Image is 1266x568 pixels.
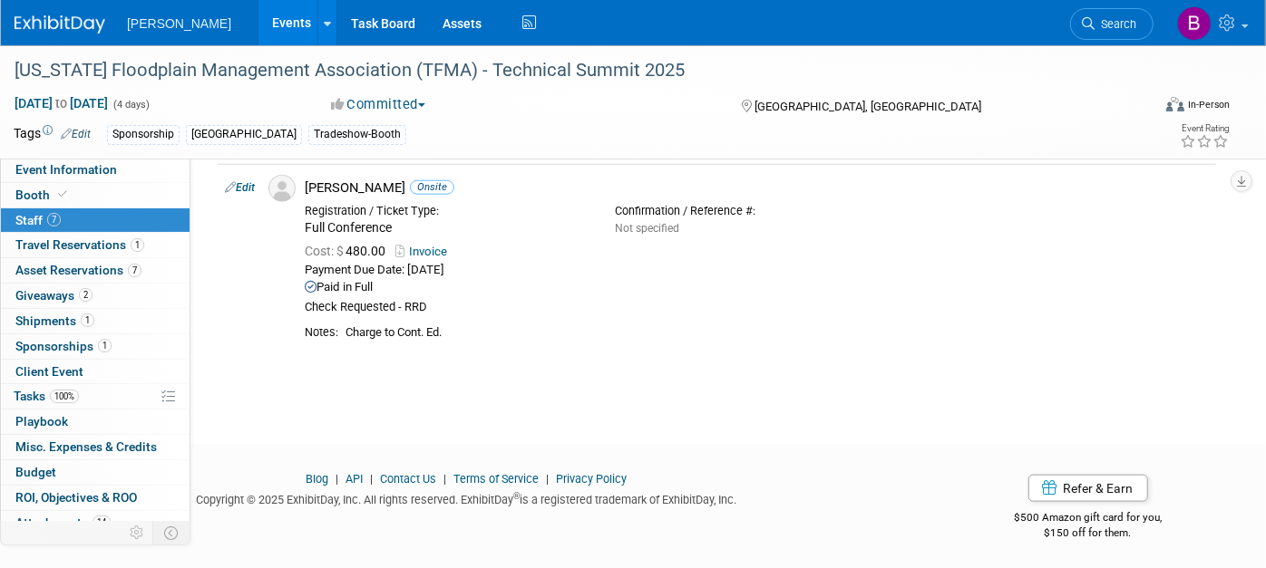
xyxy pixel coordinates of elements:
[128,264,141,277] span: 7
[1,486,190,510] a: ROI, Objectives & ROO
[15,364,83,379] span: Client Event
[1,435,190,459] a: Misc. Expenses & Credits
[15,313,94,328] span: Shipments
[1,334,190,359] a: Sponsorships1
[1,384,190,409] a: Tasks100%
[305,244,346,258] span: Cost: $
[8,54,1126,87] div: [US_STATE] Floodplain Management Association (TFMA) - Technical Summit 2025
[107,125,180,144] div: Sponsorship
[58,189,67,199] i: Booth reservation complete
[946,498,1230,540] div: $500 Amazon gift card for you,
[47,213,61,226] span: 7
[346,472,363,486] a: API
[410,180,454,194] span: Onsite
[1050,94,1231,121] div: Event Format
[153,521,190,544] td: Toggle Event Tabs
[15,515,111,530] span: Attachments
[15,188,71,202] span: Booth
[1,409,190,434] a: Playbook
[14,487,919,508] div: Copyright © 2025 ExhibitDay, Inc. All rights reserved. ExhibitDay is a registered trademark of Ex...
[1187,98,1230,111] div: In-Person
[305,204,588,218] div: Registration / Ticket Type:
[1,284,190,308] a: Giveaways2
[1,208,190,233] a: Staff7
[1180,124,1229,133] div: Event Rating
[1,360,190,384] a: Client Event
[15,213,61,227] span: Staff
[305,280,1209,295] div: Paid in Full
[755,100,981,113] span: [GEOGRAPHIC_DATA], [GEOGRAPHIC_DATA]
[305,179,1209,197] div: [PERSON_NAME]
[15,288,93,303] span: Giveaways
[186,125,302,144] div: [GEOGRAPHIC_DATA]
[15,414,68,428] span: Playbook
[1095,17,1136,31] span: Search
[308,125,406,144] div: Tradeshow-Booth
[1,309,190,333] a: Shipments1
[395,245,454,258] a: Invoice
[15,465,56,479] span: Budget
[93,515,111,529] span: 14
[1,258,190,283] a: Asset Reservations7
[14,95,109,111] span: [DATE] [DATE]
[346,325,1209,341] div: Charge to Cont. Ed.
[615,222,679,235] span: Not specified
[615,204,898,218] div: Confirmation / Reference #:
[122,521,153,544] td: Personalize Event Tab Strip
[365,472,377,486] span: |
[305,263,1209,278] div: Payment Due Date: [DATE]
[15,15,105,34] img: ExhibitDay
[556,472,627,486] a: Privacy Policy
[305,325,338,340] div: Notes:
[305,300,1209,315] div: Check Requested - RRD
[1,183,190,207] a: Booth
[305,220,588,236] div: Full Conference
[15,490,137,505] span: ROI, Objectives & ROO
[112,99,150,111] span: (4 days)
[15,237,144,252] span: Travel Reservations
[305,244,393,258] span: 480.00
[380,472,436,486] a: Contact Us
[1070,8,1154,40] a: Search
[98,339,112,352] span: 1
[1,158,190,182] a: Event Information
[127,16,231,31] span: [PERSON_NAME]
[513,491,520,501] sup: ®
[15,439,157,454] span: Misc. Expenses & Credits
[946,525,1230,541] div: $150 off for them.
[1166,97,1184,111] img: Format-Inperson.png
[268,175,296,202] img: Associate-Profile-5.png
[15,339,112,353] span: Sponsorships
[50,390,79,403] span: 100%
[14,389,79,403] span: Tasks
[439,472,451,486] span: |
[81,313,94,327] span: 1
[1177,6,1212,41] img: Buse Onen
[15,263,141,277] span: Asset Reservations
[131,238,144,252] span: 1
[15,162,117,177] span: Event Information
[14,124,91,145] td: Tags
[453,472,539,486] a: Terms of Service
[325,95,433,114] button: Committed
[61,128,91,140] a: Edit
[306,472,328,486] a: Blog
[331,472,343,486] span: |
[1,511,190,535] a: Attachments14
[1028,475,1148,502] a: Refer & Earn
[53,96,70,111] span: to
[225,181,255,194] a: Edit
[1,233,190,257] a: Travel Reservations1
[1,460,190,485] a: Budget
[79,288,93,302] span: 2
[541,472,553,486] span: |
